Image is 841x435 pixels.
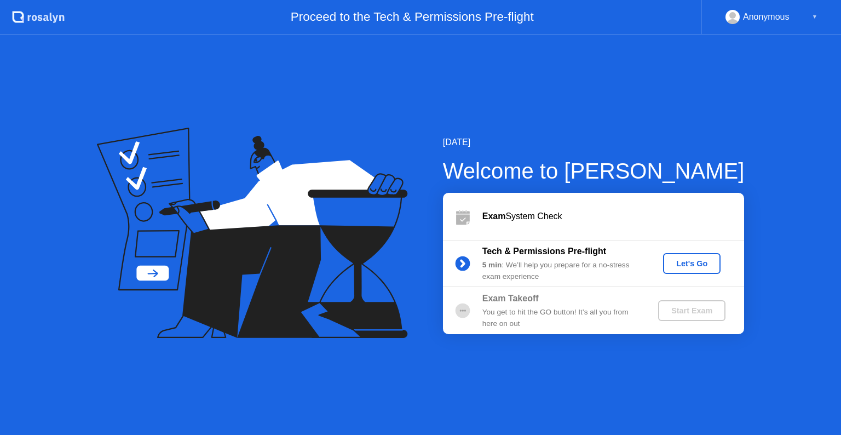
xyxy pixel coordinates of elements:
button: Let's Go [663,253,721,274]
div: Let's Go [667,259,716,268]
div: [DATE] [443,136,745,149]
div: ▼ [812,10,817,24]
b: Exam [482,211,506,221]
div: System Check [482,210,744,223]
b: 5 min [482,261,502,269]
div: Anonymous [743,10,790,24]
button: Start Exam [658,300,725,321]
div: Welcome to [PERSON_NAME] [443,154,745,187]
div: You get to hit the GO button! It’s all you from here on out [482,307,640,329]
div: : We’ll help you prepare for a no-stress exam experience [482,260,640,282]
b: Exam Takeoff [482,294,539,303]
div: Start Exam [663,306,721,315]
b: Tech & Permissions Pre-flight [482,247,606,256]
